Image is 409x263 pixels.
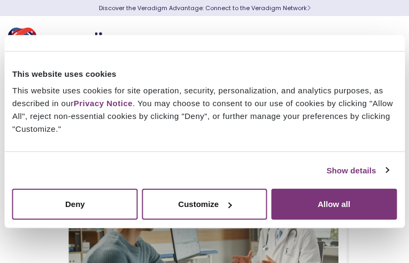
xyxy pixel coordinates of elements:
div: This website uses cookies for site operation, security, personalization, and analytics purposes, ... [12,84,397,136]
button: Allow all [271,189,397,220]
span: Learn More [307,4,311,12]
button: Deny [12,189,138,220]
a: Privacy Notice [74,99,133,108]
button: Customize [142,189,267,220]
div: This website uses cookies [12,67,397,80]
img: Veradigm logo [8,24,136,59]
a: Show details [327,164,389,177]
a: Discover the Veradigm Advantage: Connect to the Veradigm NetworkLearn More [99,4,311,12]
button: Toggle Navigation Menu [377,28,393,55]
